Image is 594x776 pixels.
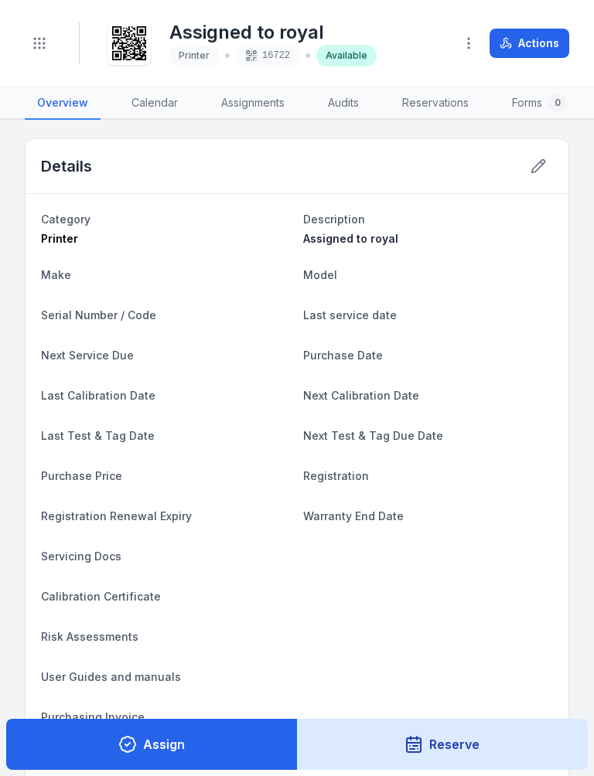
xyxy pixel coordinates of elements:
button: Actions [490,29,569,58]
h2: Details [41,155,92,177]
span: Next Service Due [41,349,134,362]
a: Calendar [119,87,190,120]
a: Audits [316,87,371,120]
span: Description [303,213,365,226]
span: Assigned to royal [303,232,398,245]
span: Next Test & Tag Due Date [303,429,443,442]
a: Forms0 [500,87,579,120]
span: Last Calibration Date [41,389,155,402]
span: Model [303,268,337,281]
span: Last service date [303,308,397,322]
span: Printer [179,49,210,61]
span: Make [41,268,71,281]
a: Reservations [390,87,481,120]
span: Purchasing Invoice [41,710,145,723]
div: 16722 [236,45,299,66]
div: Available [316,45,377,66]
h1: Assigned to royal [169,20,377,45]
span: Registration Renewal Expiry [41,509,192,522]
div: 0 [548,94,567,112]
a: Assignments [209,87,297,120]
span: Serial Number / Code [41,308,156,322]
span: Last Test & Tag Date [41,429,155,442]
span: Category [41,213,90,226]
span: Registration [303,469,369,482]
span: Warranty End Date [303,509,404,522]
span: Printer [41,232,78,245]
span: Purchase Date [303,349,383,362]
span: User Guides and manuals [41,670,181,683]
span: Servicing Docs [41,550,121,563]
span: Risk Assessments [41,630,138,643]
span: Purchase Price [41,469,122,482]
a: Overview [25,87,101,120]
span: Next Calibration Date [303,389,419,402]
button: Assign [6,719,298,770]
button: Toggle navigation [25,29,54,58]
button: Reserve [297,719,589,770]
span: Calibration Certificate [41,590,161,603]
